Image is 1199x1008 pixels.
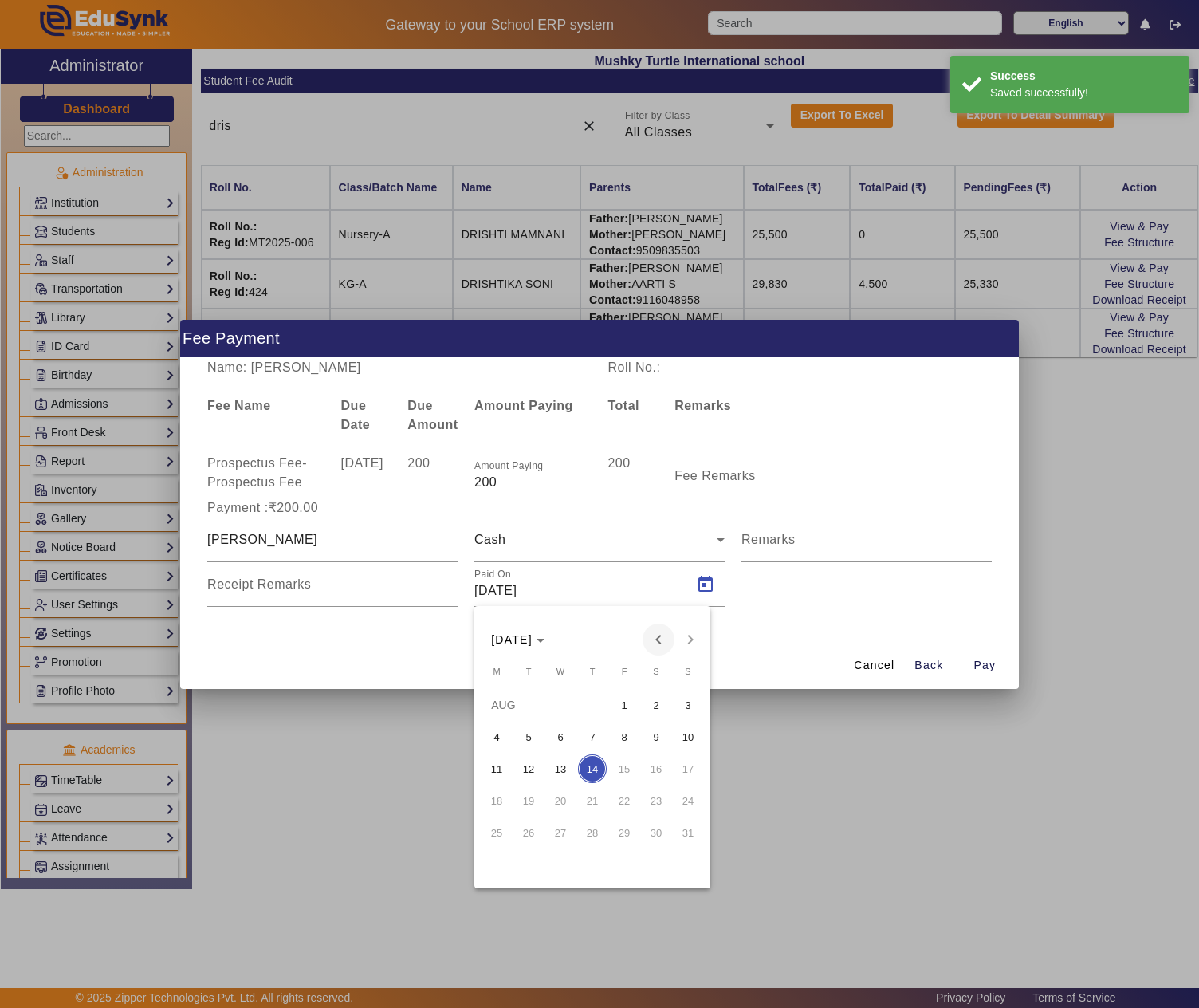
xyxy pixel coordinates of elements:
button: 11 August 2025 [481,753,513,785]
button: 1 August 2025 [608,689,640,721]
button: 21 August 2025 [576,785,608,817]
span: 15 [610,754,639,783]
button: 30 August 2025 [640,817,672,849]
span: [DATE] [491,633,533,646]
button: Choose month and year [485,625,551,654]
span: 19 [514,786,543,815]
span: T [526,667,532,676]
button: 19 August 2025 [513,785,544,817]
div: Saved successfully! [990,85,1177,101]
span: 8 [610,723,639,751]
span: 4 [482,723,511,751]
span: T [590,667,596,676]
button: 22 August 2025 [608,785,640,817]
button: 6 August 2025 [544,721,576,753]
button: 4 August 2025 [481,721,513,753]
span: 26 [514,818,543,847]
span: 18 [482,786,511,815]
button: 2 August 2025 [640,689,672,721]
span: 29 [610,818,639,847]
span: 21 [578,786,607,815]
button: 12 August 2025 [513,753,544,785]
span: 30 [642,818,670,847]
span: 24 [674,786,702,815]
span: 10 [674,723,702,751]
span: 9 [642,723,670,751]
button: 25 August 2025 [481,817,513,849]
span: 17 [674,754,702,783]
span: M [493,667,500,676]
span: 20 [546,786,575,815]
span: 16 [642,754,670,783]
span: 14 [578,754,607,783]
span: 2 [642,691,670,719]
button: 3 August 2025 [672,689,704,721]
button: 26 August 2025 [513,817,544,849]
span: 11 [482,754,511,783]
button: 18 August 2025 [481,785,513,817]
span: 5 [514,723,543,751]
span: 7 [578,723,607,751]
button: 24 August 2025 [672,785,704,817]
span: 12 [514,754,543,783]
button: 16 August 2025 [640,753,672,785]
span: 27 [546,818,575,847]
button: 15 August 2025 [608,753,640,785]
button: 28 August 2025 [576,817,608,849]
div: Success [990,68,1177,85]
button: 17 August 2025 [672,753,704,785]
span: 31 [674,818,702,847]
span: W [556,667,564,676]
td: AUG [481,689,608,721]
button: 9 August 2025 [640,721,672,753]
span: 23 [642,786,670,815]
span: 6 [546,723,575,751]
button: Previous month [643,624,674,656]
button: 27 August 2025 [544,817,576,849]
button: 5 August 2025 [513,721,544,753]
button: 29 August 2025 [608,817,640,849]
button: 31 August 2025 [672,817,704,849]
button: 10 August 2025 [672,721,704,753]
span: S [653,667,658,676]
span: 28 [578,818,607,847]
span: 3 [674,691,702,719]
button: 14 August 2025 [576,753,608,785]
span: 22 [610,786,639,815]
button: 8 August 2025 [608,721,640,753]
button: 20 August 2025 [544,785,576,817]
button: 13 August 2025 [544,753,576,785]
span: 1 [610,691,639,719]
button: 23 August 2025 [640,785,672,817]
span: 13 [546,754,575,783]
span: F [622,667,627,676]
button: 7 August 2025 [576,721,608,753]
span: S [685,667,690,676]
span: 25 [482,818,511,847]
